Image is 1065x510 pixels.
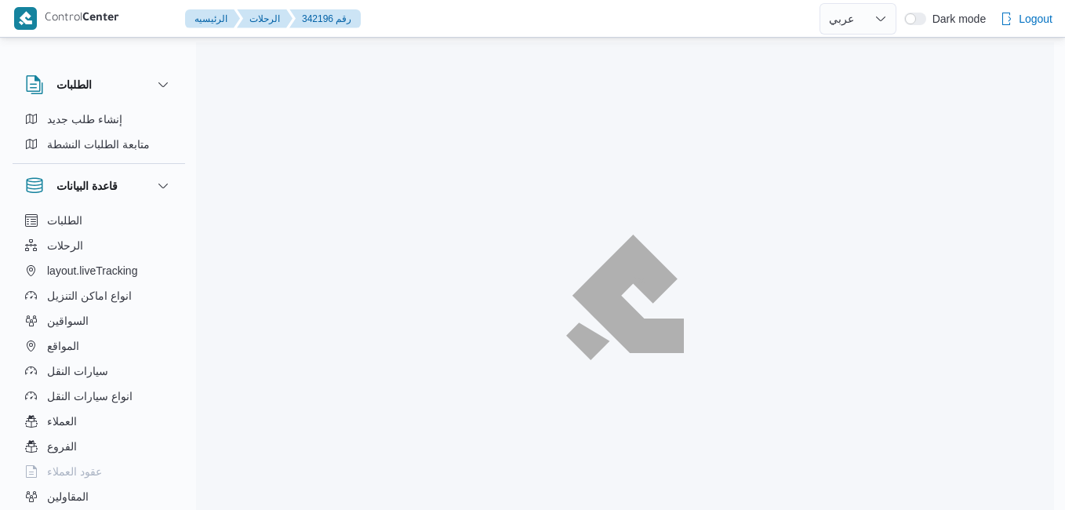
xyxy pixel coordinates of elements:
[19,409,179,434] button: العملاء
[19,459,179,484] button: عقود العملاء
[569,237,682,358] img: ILLA Logo
[19,132,179,157] button: متابعة الطلبات النشطة
[19,208,179,233] button: الطلبات
[25,75,173,94] button: الطلبات
[47,462,102,481] span: عقود العملاء
[47,236,83,255] span: الرحلات
[47,135,150,154] span: متابعة الطلبات النشطة
[56,177,118,195] h3: قاعدة البيانات
[926,13,986,25] span: Dark mode
[56,75,92,94] h3: الطلبات
[19,233,179,258] button: الرحلات
[237,9,293,28] button: الرحلات
[47,362,108,381] span: سيارات النقل
[19,359,179,384] button: سيارات النقل
[47,387,133,406] span: انواع سيارات النقل
[47,487,89,506] span: المقاولين
[13,107,185,163] div: الطلبات
[19,484,179,509] button: المقاولين
[14,7,37,30] img: X8yXhbKr1z7QwAAAABJRU5ErkJggg==
[47,437,77,456] span: الفروع
[1019,9,1052,28] span: Logout
[47,311,89,330] span: السواقين
[19,434,179,459] button: الفروع
[47,337,79,355] span: المواقع
[19,258,179,283] button: layout.liveTracking
[19,283,179,308] button: انواع اماكن التنزيل
[185,9,240,28] button: الرئيسيه
[994,3,1059,35] button: Logout
[19,384,179,409] button: انواع سيارات النقل
[289,9,361,28] button: 342196 رقم
[19,308,179,333] button: السواقين
[19,107,179,132] button: إنشاء طلب جديد
[47,211,82,230] span: الطلبات
[82,13,119,25] b: Center
[47,286,132,305] span: انواع اماكن التنزيل
[19,333,179,359] button: المواقع
[47,261,137,280] span: layout.liveTracking
[47,110,122,129] span: إنشاء طلب جديد
[47,412,77,431] span: العملاء
[25,177,173,195] button: قاعدة البيانات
